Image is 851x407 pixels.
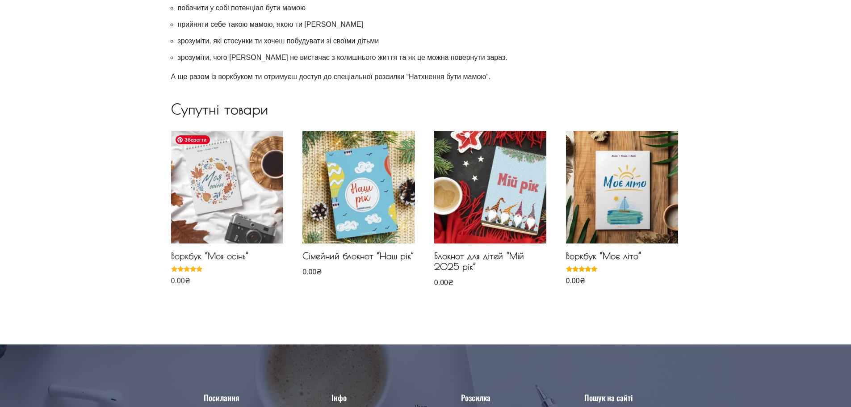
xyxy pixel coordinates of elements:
[434,131,546,243] img: Блокнот для дітей "Мій 2025 рік"
[176,135,210,144] span: Зберегти
[185,277,190,285] span: ₴
[178,35,680,47] li: зрозуміти, які стосунки ти хочеш побудувати зі своїми дітьми
[566,277,585,285] bdi: 0.00
[171,266,204,272] div: Оцінено в 5.00 з 5
[171,277,190,285] bdi: 0.00
[566,131,678,287] a: Воркбук "Моє літо"Воркбук “Моє літо”Оцінено в 5.00 з 5 0.00₴
[178,51,680,63] li: зрозуміти, чого [PERSON_NAME] не вистачає з колишнього життя та як це можна повернути зараз.
[180,394,264,402] h4: Посилання
[302,251,415,266] h2: Сімейний блокнот “Наш рік”
[171,266,204,294] span: Оцінено в з 5
[171,101,680,117] h2: Супутні товари
[434,251,546,277] h2: Блокнот для дітей “Мій 2025 рік”
[580,277,585,285] span: ₴
[566,266,599,272] div: Оцінено в 5.00 з 5
[171,71,680,83] p: А ще разом із воркбуком ти отримуєш доступ до спеціальної розсилки “Натхнення бути мамою”.
[171,131,283,287] a: Воркбук "Моя осінь"Воркбук “Моя осінь”Оцінено в 5.00 з 5 0.00₴
[171,131,283,243] img: Воркбук "Моя осінь"
[302,131,415,243] img: Сімейний блокнот "Наш рік"
[178,2,680,14] li: побачити у собі потенціал бути мамою
[171,251,283,266] h2: Воркбук “Моя осінь”
[316,268,322,276] span: ₴
[545,394,671,402] h4: Пошук на сайті
[178,18,680,30] li: прийняти себе такою мамою, якою ти [PERSON_NAME]
[566,266,599,294] span: Оцінено в з 5
[566,251,678,266] h2: Воркбук “Моє літо”
[434,131,546,289] a: Блокнот для дітей "Мій 2025 рік"Блокнот для дітей “Мій 2025 рік” 0.00₴
[434,279,453,286] bdi: 0.00
[566,131,678,243] img: Воркбук "Моє літо"
[302,131,415,278] a: Сімейний блокнот "Наш рік"Сімейний блокнот “Наш рік” 0.00₴
[448,279,453,286] span: ₴
[272,394,406,402] h4: Інфо
[415,394,537,402] h4: Розсилка
[302,268,322,276] bdi: 0.00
